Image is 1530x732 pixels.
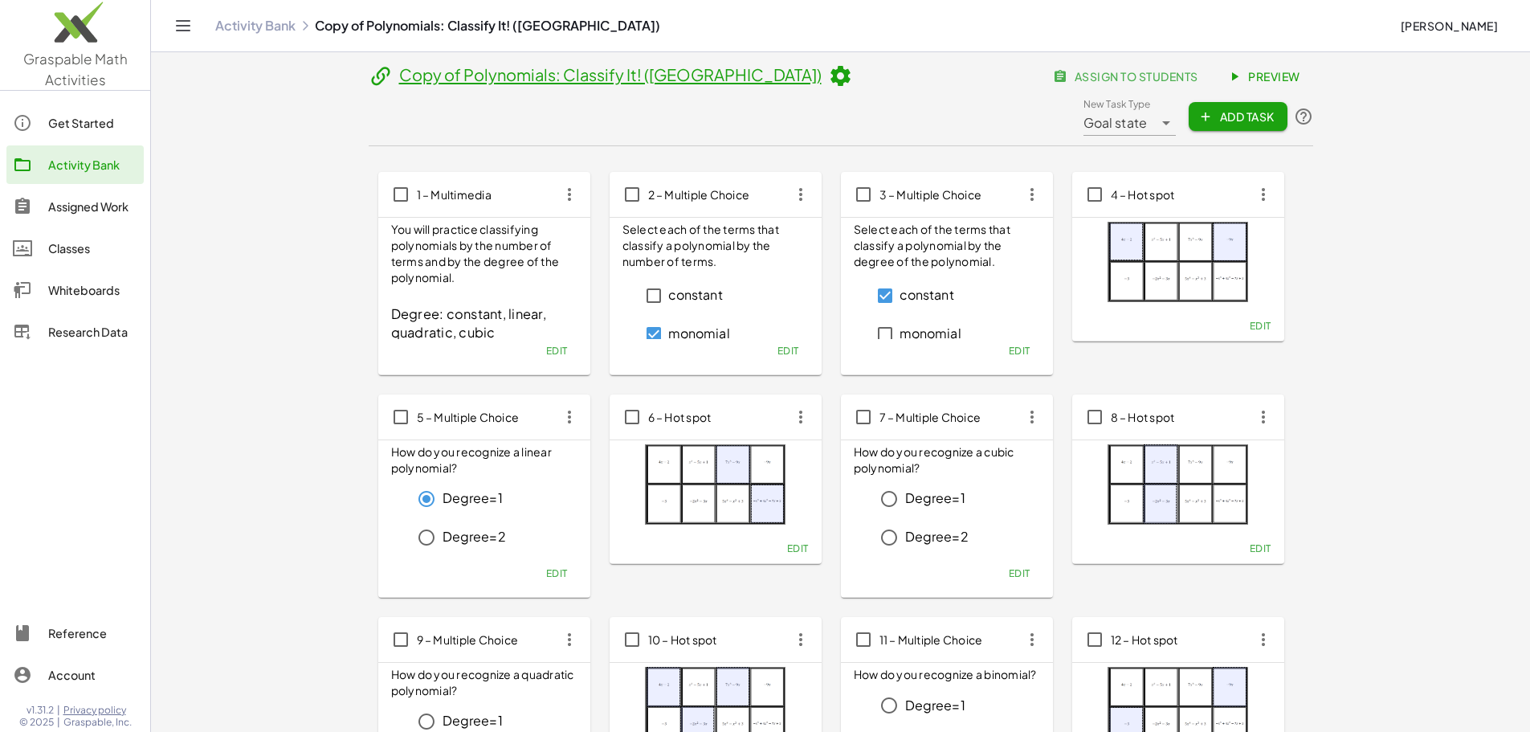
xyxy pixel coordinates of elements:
span: 1 – Multimedia [417,187,492,202]
button: [PERSON_NAME] [1387,11,1511,40]
button: Edit [767,339,808,362]
button: Edit [536,562,577,584]
a: Research Data [6,313,144,351]
button: Edit [777,538,818,560]
span: [PERSON_NAME] [1400,18,1498,33]
p: Degree=2 [905,528,969,546]
span: 4 – Hot spot [1111,187,1175,202]
div: Get Started [48,113,137,133]
a: Get Started [6,104,144,142]
span: 5 – Multiple Choice [417,410,520,424]
a: Account [6,656,144,694]
button: assign to students [1043,62,1210,91]
span: 8 – Hot spot [1111,410,1175,424]
p: You will practice classifying polynomials by the number of terms and by the degree of the polynom... [391,222,577,286]
span: v1.31.2 [27,704,54,717]
span: 6 – Hot spot [648,410,712,424]
p: constant [668,286,723,305]
span: assign to students [1056,69,1197,84]
p: How do you recognize a quadratic polynomial? [391,667,577,699]
p: Degree=1 [443,489,503,508]
a: Activity Bank [6,145,144,184]
a: Privacy policy [63,704,132,717]
span: Edit [545,567,567,579]
h3: Degree: constant, linear, quadratic, cubic [391,305,577,342]
a: Whiteboards [6,271,144,309]
div: Research Data [48,322,137,341]
button: Toggle navigation [170,13,196,39]
span: Preview [1230,69,1300,84]
span: Add Task [1202,109,1274,124]
span: 10 – Hot spot [648,632,717,647]
a: Preview [1218,62,1313,91]
div: Assigned Work [48,197,137,216]
p: Degree=2 [443,528,506,546]
span: Graspable, Inc. [63,716,132,729]
span: Edit [786,542,808,554]
button: Add Task [1189,102,1287,131]
p: How do you recognize a cubic polynomial? [854,444,1040,476]
p: Degree=1 [905,697,965,715]
img: 8c7ebf03e565cc91b4dcf1c479355e9cffcd2e352153b6467d3a8431542e3afa.png [645,444,785,525]
div: Whiteboards [48,280,137,300]
div: Account [48,665,137,685]
span: 7 – Multiple Choice [879,410,981,424]
span: Edit [1249,320,1271,332]
a: Reference [6,614,144,652]
img: 8c7ebf03e565cc91b4dcf1c479355e9cffcd2e352153b6467d3a8431542e3afa.png [1108,222,1248,302]
p: Degree=1 [905,489,965,508]
span: Edit [1008,345,1030,357]
p: Degree=1 [443,712,503,730]
a: Assigned Work [6,187,144,226]
span: © 2025 [19,716,54,729]
button: Edit [536,339,577,362]
span: Edit [1249,542,1271,554]
p: constant [900,286,954,305]
span: 2 – Multiple Choice [648,187,750,202]
button: Edit [1239,315,1280,337]
button: Edit [998,562,1039,584]
a: Activity Bank [215,18,296,34]
div: Classes [48,239,137,258]
div: Reference [48,624,137,643]
span: Edit [777,345,798,357]
a: Copy of Polynomials: Classify It! ([GEOGRAPHIC_DATA]) [399,64,822,84]
span: 12 – Hot spot [1111,632,1178,647]
span: | [57,704,60,717]
p: Select each of the terms that classify a polynomial by the number of terms. [622,222,809,270]
div: Activity Bank [48,155,137,174]
p: How do you recognize a binomial? [854,667,1040,683]
span: Edit [1008,567,1030,579]
p: Select each of the terms that classify a polynomial by the degree of the polynomial. [854,222,1040,270]
p: monomial [900,325,961,343]
img: 8c7ebf03e565cc91b4dcf1c479355e9cffcd2e352153b6467d3a8431542e3afa.png [1108,444,1248,525]
span: Graspable Math Activities [23,50,128,88]
button: Edit [998,339,1039,362]
a: Classes [6,229,144,268]
span: | [57,716,60,729]
span: 9 – Multiple Choice [417,632,519,647]
p: How do you recognize a linear polynomial? [391,444,577,476]
span: Edit [545,345,567,357]
span: 11 – Multiple Choice [879,632,983,647]
span: 3 – Multiple Choice [879,187,982,202]
button: Edit [1239,538,1280,560]
p: monomial [668,325,730,343]
span: Goal state [1083,113,1148,133]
